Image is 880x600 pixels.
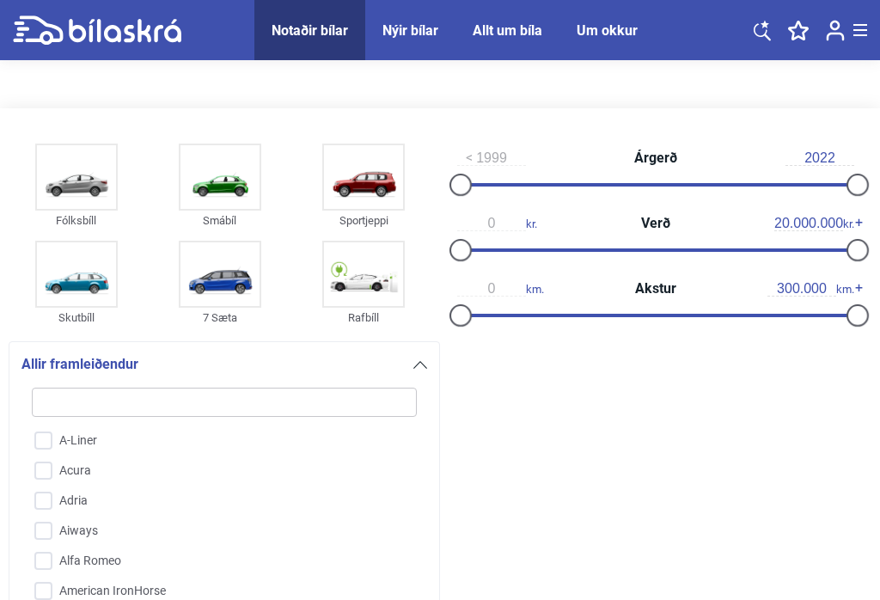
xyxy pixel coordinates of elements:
span: km. [767,281,854,297]
div: Fólksbíll [35,211,118,230]
span: km. [457,281,544,297]
span: Akstur [631,282,681,296]
div: Rafbíll [322,308,405,328]
span: Allir framleiðendur [21,352,138,377]
span: kr. [457,216,537,231]
span: Árgerð [630,151,681,165]
div: Sportjeppi [322,211,405,230]
span: Verð [637,217,675,230]
div: 7 Sæta [179,308,261,328]
a: Nýir bílar [382,22,438,39]
a: Allt um bíla [473,22,542,39]
a: Um okkur [577,22,638,39]
img: user-login.svg [826,20,845,41]
div: Smábíl [179,211,261,230]
a: Notaðir bílar [272,22,348,39]
div: Skutbíll [35,308,118,328]
span: kr. [774,216,854,231]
